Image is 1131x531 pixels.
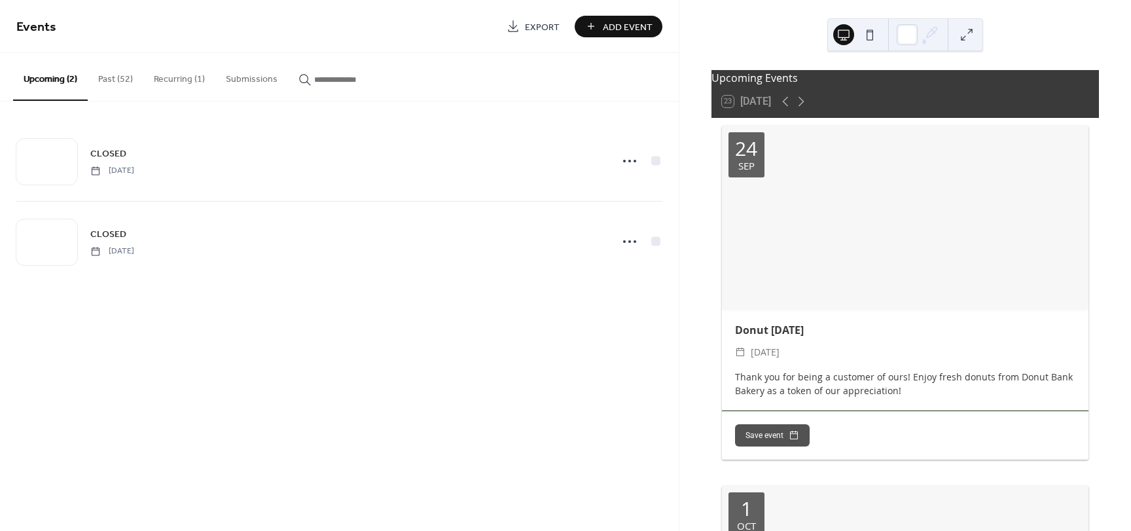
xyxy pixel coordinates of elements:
[722,370,1088,397] div: Thank you for being a customer of ours! Enjoy fresh donuts from Donut Bank Bakery as a token of o...
[90,246,134,257] span: [DATE]
[90,165,134,177] span: [DATE]
[90,147,126,161] span: CLOSED
[735,424,810,447] button: Save event
[738,161,755,171] div: Sep
[737,521,756,531] div: Oct
[90,146,126,161] a: CLOSED
[215,53,288,100] button: Submissions
[575,16,662,37] button: Add Event
[497,16,569,37] a: Export
[741,499,752,519] div: 1
[751,344,780,360] span: [DATE]
[13,53,88,101] button: Upcoming (2)
[525,20,560,34] span: Export
[722,322,1088,338] div: Donut [DATE]
[90,227,126,242] a: CLOSED
[88,53,143,100] button: Past (52)
[603,20,653,34] span: Add Event
[735,139,757,158] div: 24
[735,344,745,360] div: ​
[143,53,215,100] button: Recurring (1)
[90,228,126,242] span: CLOSED
[711,70,1099,86] div: Upcoming Events
[16,14,56,40] span: Events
